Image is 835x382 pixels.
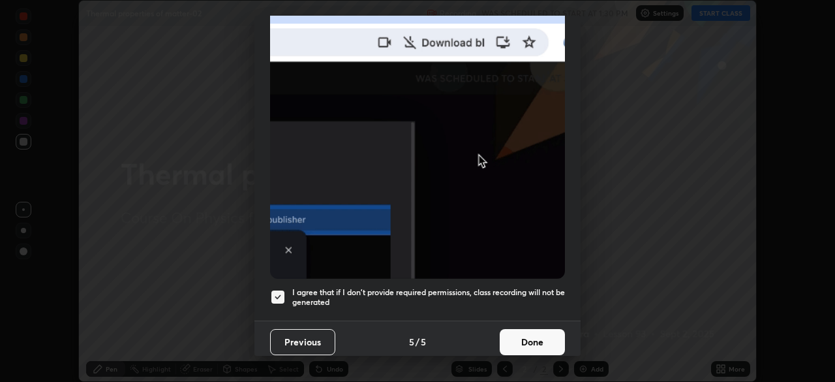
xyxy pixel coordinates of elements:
[500,329,565,355] button: Done
[421,335,426,349] h4: 5
[416,335,419,349] h4: /
[409,335,414,349] h4: 5
[292,287,565,308] h5: I agree that if I don't provide required permissions, class recording will not be generated
[270,329,335,355] button: Previous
